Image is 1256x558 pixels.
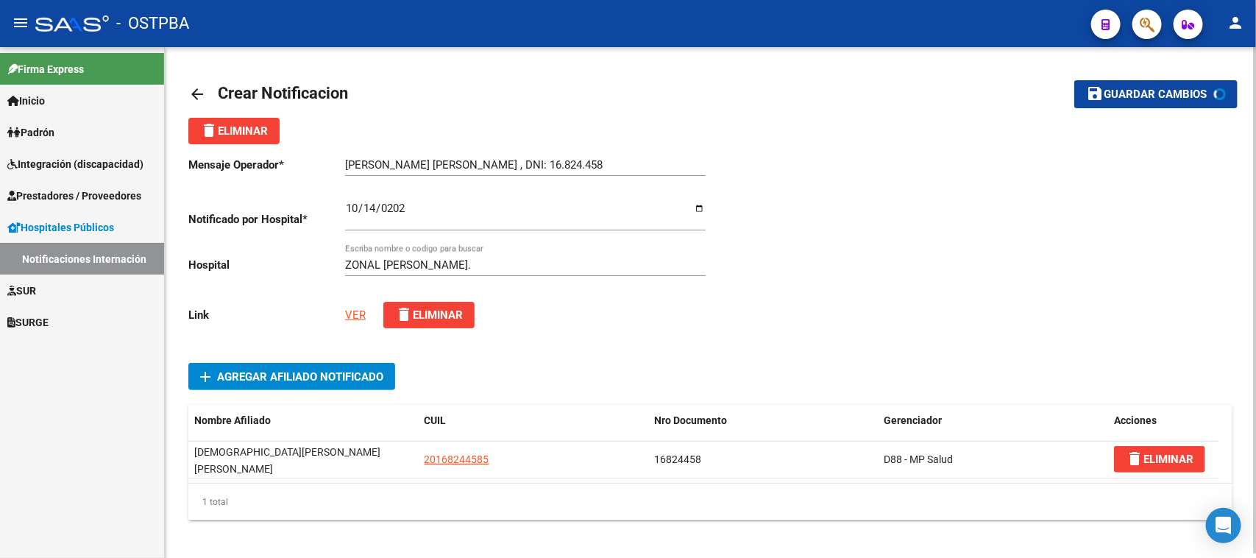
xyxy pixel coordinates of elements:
mat-icon: add [196,368,214,386]
p: Hospital [188,257,345,273]
datatable-header-cell: Nro Documento [648,405,879,437]
button: Eliminar [188,118,280,144]
span: Nombre Afiliado [194,414,271,426]
mat-icon: person [1227,14,1244,32]
span: ELIMINAR [1126,453,1193,466]
span: Agregar Afiliado Notificado [217,370,383,384]
span: 20168244585 [425,453,489,465]
span: Acciones [1114,414,1157,426]
mat-icon: save [1086,85,1104,102]
datatable-header-cell: Acciones [1108,405,1218,437]
p: Link [188,307,345,323]
span: SUR [7,283,36,299]
a: VER [345,308,366,322]
span: Guardar cambios [1104,88,1207,102]
mat-icon: delete [395,306,413,323]
button: ELIMINAR [1114,446,1205,473]
span: Integración (discapacidad) [7,156,143,172]
datatable-header-cell: Gerenciador [879,405,1109,437]
datatable-header-cell: CUIL [419,405,649,437]
p: Mensaje Operador [188,157,345,173]
p: Notificado por Hospital [188,211,345,227]
span: D88 - MP Salud [884,453,954,465]
span: PAEZ OSCAR ALFREDO [194,446,380,475]
span: Prestadores / Proveedores [7,188,141,204]
button: Guardar cambios [1074,80,1238,107]
div: 1 total [188,484,1232,520]
button: Eliminar [383,302,475,328]
span: Eliminar [200,124,268,138]
span: Crear Notificacion [218,84,348,102]
span: - OSTPBA [116,7,189,40]
span: Hospitales Públicos [7,219,114,236]
mat-icon: menu [12,14,29,32]
mat-icon: delete [200,121,218,139]
div: Open Intercom Messenger [1206,508,1241,543]
mat-icon: delete [1126,450,1143,467]
span: Gerenciador [884,414,943,426]
button: Agregar Afiliado Notificado [188,363,395,390]
span: SURGE [7,314,49,331]
mat-icon: arrow_back [188,85,206,103]
datatable-header-cell: Nombre Afiliado [188,405,419,437]
span: Padrón [7,124,54,141]
span: CUIL [425,414,447,426]
span: Eliminar [395,308,463,322]
span: Inicio [7,93,45,109]
span: 16824458 [654,453,701,465]
span: Nro Documento [654,414,727,426]
span: Firma Express [7,61,84,77]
